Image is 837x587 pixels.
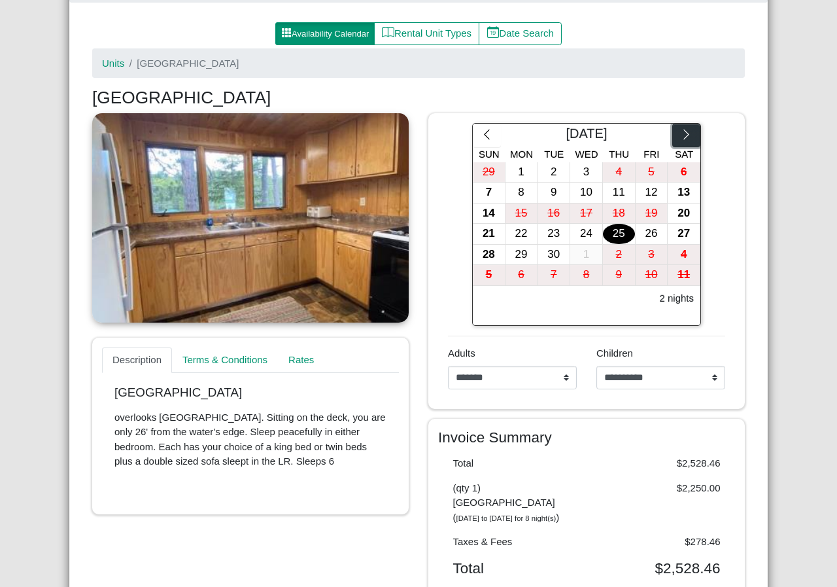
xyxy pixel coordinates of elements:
div: 28 [473,245,505,265]
div: 18 [603,204,635,224]
button: 18 [603,204,636,224]
div: 11 [603,183,635,203]
button: 30 [538,245,570,266]
button: 6 [505,265,538,286]
button: calendar dateDate Search [479,22,562,46]
span: Mon [510,149,533,160]
button: 2 [603,245,636,266]
svg: calendar date [487,26,500,39]
svg: chevron left [481,128,493,141]
button: 12 [636,183,668,204]
button: 4 [668,245,700,266]
p: overlooks [GEOGRAPHIC_DATA]. Sitting on the deck, you are only 26' from the water's edge. Sleep p... [114,410,386,469]
div: 11 [668,265,700,285]
div: 25 [603,224,635,244]
button: 16 [538,204,570,224]
div: Taxes & Fees [443,535,587,550]
button: 9 [538,183,570,204]
span: Tue [544,149,564,160]
div: 9 [603,265,635,285]
div: 6 [668,162,700,183]
button: 1 [570,245,603,266]
a: Rates [278,347,324,374]
div: Total [443,560,587,577]
div: 4 [668,245,700,265]
button: 2 [538,162,570,183]
button: 3 [570,162,603,183]
div: Total [443,456,587,471]
button: 22 [505,224,538,245]
button: 8 [505,183,538,204]
div: $2,528.46 [587,560,730,577]
div: 1 [570,245,602,265]
div: 10 [636,265,668,285]
svg: chevron right [680,128,692,141]
span: [GEOGRAPHIC_DATA] [137,58,239,69]
i: [DATE] to [DATE] for 8 night(s) [456,514,556,522]
button: 8 [570,265,603,286]
div: 7 [473,183,505,203]
div: 20 [668,204,700,224]
div: 19 [636,204,668,224]
button: 3 [636,245,668,266]
div: 6 [505,265,538,285]
div: 23 [538,224,570,244]
div: 24 [570,224,602,244]
div: 3 [636,245,668,265]
div: 26 [636,224,668,244]
div: 5 [636,162,668,183]
span: Adults [448,347,475,359]
button: 5 [473,265,505,286]
button: 5 [636,162,668,183]
button: 13 [668,183,700,204]
h3: [GEOGRAPHIC_DATA] [92,88,745,109]
div: 14 [473,204,505,224]
div: [DATE] [501,124,672,147]
div: 13 [668,183,700,203]
span: Sat [675,149,693,160]
div: 30 [538,245,570,265]
h4: Invoice Summary [438,429,735,446]
button: 26 [636,224,668,245]
button: 11 [668,265,700,286]
span: Thu [609,149,629,160]
div: (qty 1) [GEOGRAPHIC_DATA] ( ) [443,481,587,525]
div: 17 [570,204,602,224]
span: Wed [575,149,598,160]
button: 24 [570,224,603,245]
button: 6 [668,162,700,183]
div: $2,528.46 [587,456,730,471]
div: 7 [538,265,570,285]
div: 29 [505,245,538,265]
div: $278.46 [587,535,730,550]
button: bookRental Unit Types [374,22,479,46]
div: 12 [636,183,668,203]
div: 4 [603,162,635,183]
h6: 2 nights [659,293,694,304]
button: grid3x3 gap fillAvailability Calendar [275,22,375,46]
div: 21 [473,224,505,244]
a: Description [102,347,172,374]
div: 2 [603,245,635,265]
button: 9 [603,265,636,286]
button: 25 [603,224,636,245]
button: 11 [603,183,636,204]
button: 19 [636,204,668,224]
span: Sun [479,149,500,160]
button: chevron right [672,124,700,147]
button: 27 [668,224,700,245]
div: $2,250.00 [587,481,730,525]
svg: book [382,26,394,39]
button: 15 [505,204,538,224]
button: 1 [505,162,538,183]
svg: grid3x3 gap fill [281,27,292,38]
button: 29 [473,162,505,183]
button: 20 [668,204,700,224]
div: 27 [668,224,700,244]
button: 23 [538,224,570,245]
